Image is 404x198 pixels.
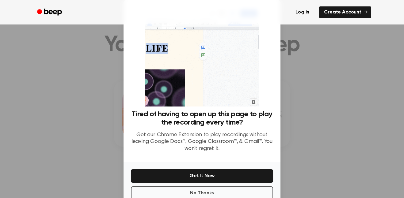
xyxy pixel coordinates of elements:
h3: Tired of having to open up this page to play the recording every time? [131,110,273,127]
a: Create Account [319,6,371,18]
p: Get our Chrome Extension to play recordings without leaving Google Docs™, Google Classroom™, & Gm... [131,132,273,152]
img: Beep extension in action [145,8,259,106]
a: Log in [289,5,315,19]
a: Beep [33,6,67,18]
button: Get It Now [131,169,273,183]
